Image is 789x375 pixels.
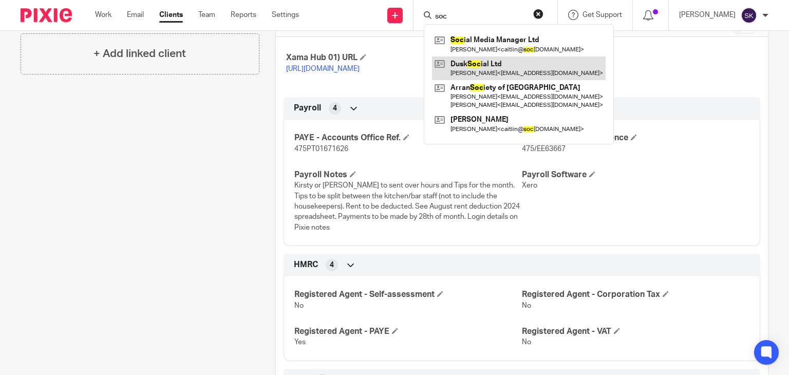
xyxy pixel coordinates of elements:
span: 475/EE63667 [522,145,566,153]
span: No [522,302,531,309]
span: Payroll [294,103,321,114]
span: Kirsty or [PERSON_NAME] to sent over hours and Tips for the month. Tips to be split between the k... [294,182,520,231]
img: svg%3E [741,7,757,24]
span: HMRC [294,259,318,270]
h4: Registered Agent - VAT [522,326,749,337]
button: Clear [533,9,543,19]
a: Team [198,10,215,20]
img: Pixie [21,8,72,22]
a: Work [95,10,111,20]
h4: Payroll Notes [294,170,522,180]
h4: Xama Hub 01) URL [286,52,522,63]
span: Xero [522,182,537,189]
h4: Registered Agent - Corporation Tax [522,289,749,300]
input: Search [434,12,527,22]
span: 4 [333,103,337,114]
span: Yes [294,339,306,346]
h4: Registered Agent - Self-assessment [294,289,522,300]
h4: PAYE - Employer Reference [522,133,749,143]
p: [PERSON_NAME] [679,10,736,20]
span: 475PT01671626 [294,145,348,153]
span: 4 [330,260,334,270]
h4: Registered Agent - PAYE [294,326,522,337]
span: No [294,302,304,309]
a: Settings [272,10,299,20]
span: No [522,339,531,346]
h4: Payroll Software [522,170,749,180]
a: Clients [159,10,183,20]
h4: PAYE - Accounts Office Ref. [294,133,522,143]
span: Get Support [583,11,622,18]
a: Reports [231,10,256,20]
a: [URL][DOMAIN_NAME] [286,65,360,72]
a: Email [127,10,144,20]
h4: + Add linked client [93,46,186,62]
